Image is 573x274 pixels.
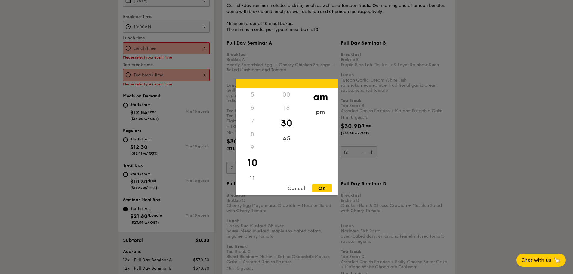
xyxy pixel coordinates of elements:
[236,171,270,185] div: 11
[236,128,270,141] div: 8
[282,184,311,192] div: Cancel
[236,101,270,114] div: 6
[521,257,551,263] span: Chat with us
[236,88,270,101] div: 5
[270,101,303,114] div: 15
[236,154,270,171] div: 10
[270,88,303,101] div: 00
[270,132,303,145] div: 45
[312,184,332,192] div: OK
[554,257,561,264] span: 🦙
[236,114,270,128] div: 7
[516,254,566,267] button: Chat with us🦙
[303,88,337,105] div: am
[303,105,337,119] div: pm
[270,114,303,132] div: 30
[236,141,270,154] div: 9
